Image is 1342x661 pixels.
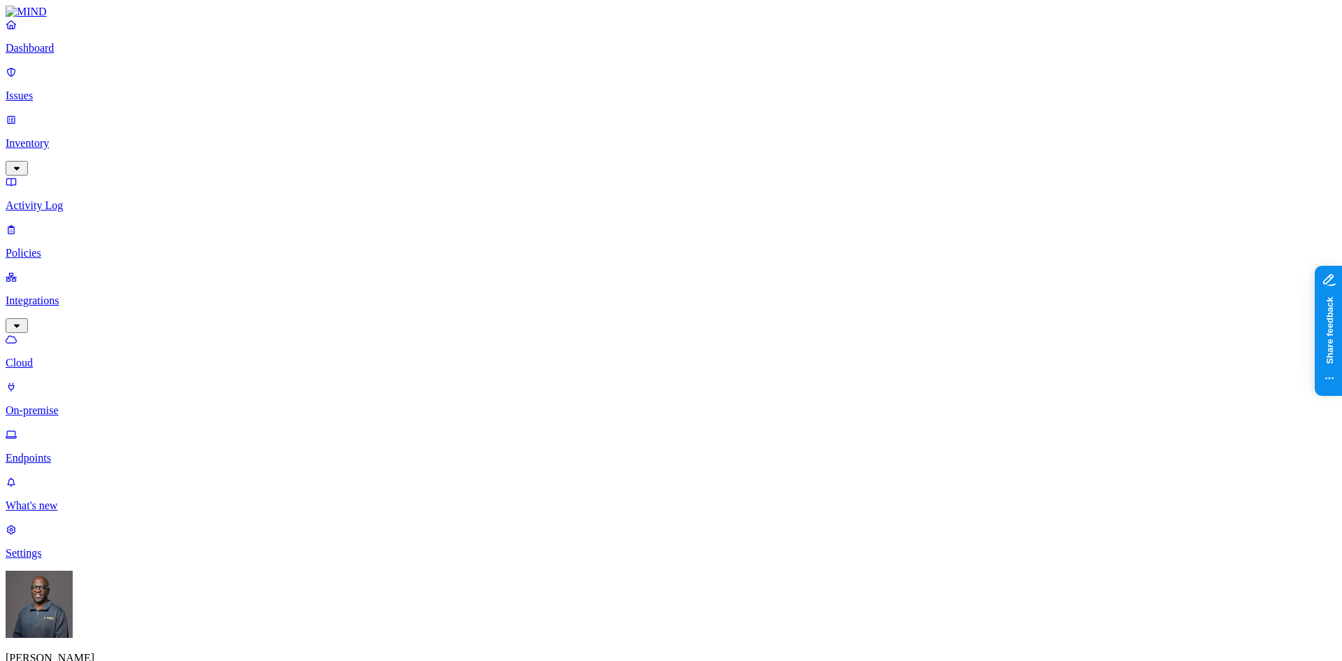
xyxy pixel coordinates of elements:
[6,294,1336,307] p: Integrations
[6,357,1336,369] p: Cloud
[6,547,1336,560] p: Settings
[6,247,1336,260] p: Policies
[6,42,1336,55] p: Dashboard
[6,271,1336,331] a: Integrations
[6,66,1336,102] a: Issues
[6,428,1336,464] a: Endpoints
[6,404,1336,417] p: On-premise
[6,499,1336,512] p: What's new
[6,476,1336,512] a: What's new
[6,90,1336,102] p: Issues
[6,137,1336,150] p: Inventory
[6,452,1336,464] p: Endpoints
[6,381,1336,417] a: On-premise
[6,6,47,18] img: MIND
[6,113,1336,173] a: Inventory
[6,223,1336,260] a: Policies
[6,6,1336,18] a: MIND
[6,199,1336,212] p: Activity Log
[6,523,1336,560] a: Settings
[6,571,73,638] img: Gregory Thomas
[6,18,1336,55] a: Dashboard
[6,176,1336,212] a: Activity Log
[6,333,1336,369] a: Cloud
